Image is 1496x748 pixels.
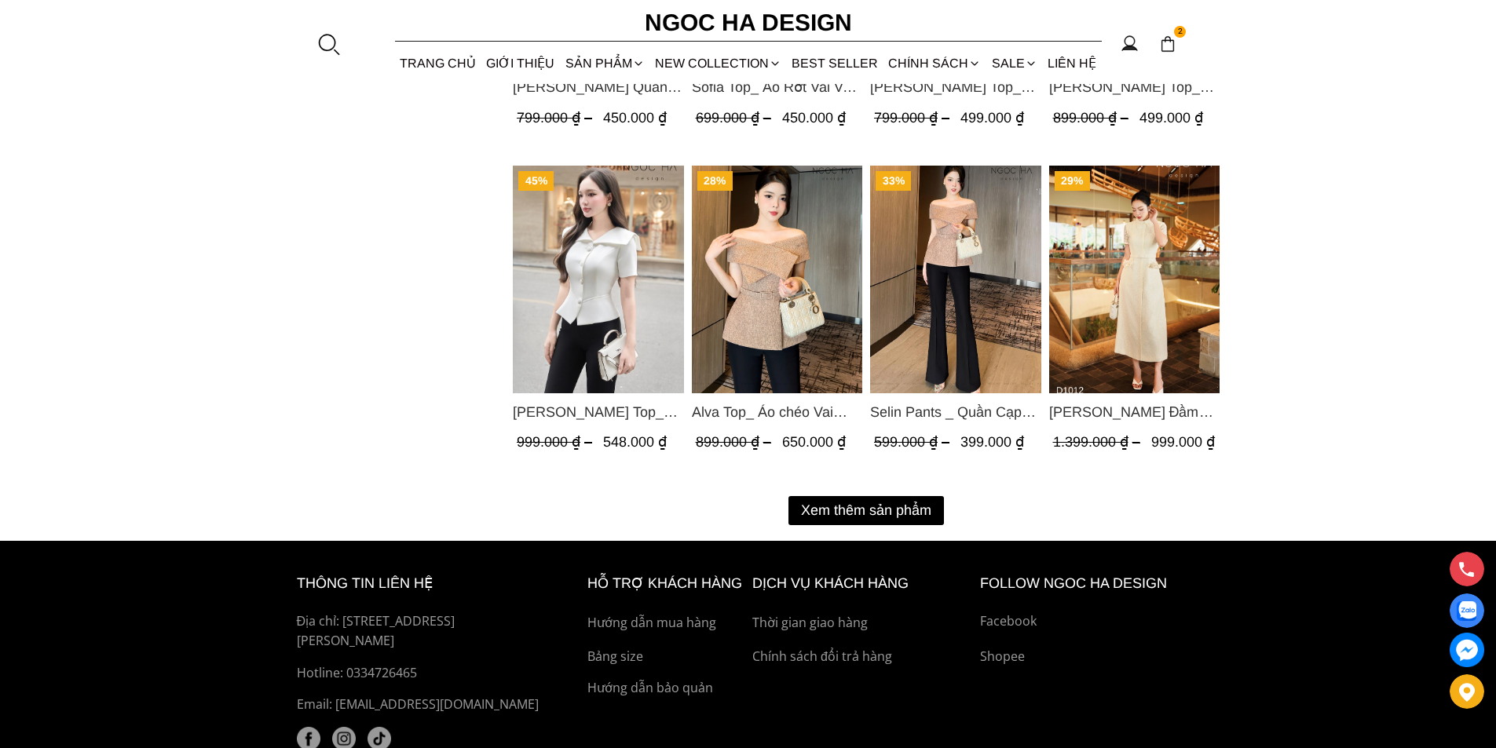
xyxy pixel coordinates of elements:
[297,663,551,684] a: Hotline: 0334726465
[691,76,862,98] span: Sofia Top_ Áo Rớt Vai Vạt Rủ Màu Đỏ A428
[1048,401,1220,423] span: [PERSON_NAME] Đầm Ren Đính Hoa Túi Màu Kem D1012
[1174,26,1187,38] span: 2
[980,572,1200,595] h6: Follow ngoc ha Design
[513,166,684,393] img: Fiona Top_ Áo Vest Cách Điệu Cổ Ngang Vạt Chéo Tay Cộc Màu Trắng A936
[691,401,862,423] a: Link to Alva Top_ Áo chéo Vai Kèm Đai Màu Be A822
[1048,401,1220,423] a: Link to Catherine Dress_ Đầm Ren Đính Hoa Túi Màu Kem D1012
[781,110,845,126] span: 450.000 ₫
[513,166,684,393] a: Product image - Fiona Top_ Áo Vest Cách Điệu Cổ Ngang Vạt Chéo Tay Cộc Màu Trắng A936
[603,110,667,126] span: 450.000 ₫
[603,434,667,450] span: 548.000 ₫
[1052,434,1143,450] span: 1.399.000 ₫
[1159,35,1176,53] img: img-CART-ICON-ksit0nf1
[986,42,1042,84] a: SALE
[395,42,481,84] a: TRANG CHỦ
[870,166,1041,393] img: Selin Pants _ Quần Cạp Cao Xếp Ly Giữa 2 màu Đen, Cam - Q007
[1150,434,1214,450] span: 999.000 ₫
[960,434,1024,450] span: 399.000 ₫
[870,76,1041,98] a: Link to Ellie Top_ Áo Cổ Tròn Tùng May Gân Nổi Màu Kem A922
[517,110,596,126] span: 799.000 ₫
[297,611,551,651] p: Địa chỉ: [STREET_ADDRESS][PERSON_NAME]
[960,110,1024,126] span: 499.000 ₫
[1048,166,1220,393] a: Product image - Catherine Dress_ Đầm Ren Đính Hoa Túi Màu Kem D1012
[870,76,1041,98] span: [PERSON_NAME] Top_ Áo Cổ Tròn Tùng May Gân Nổi Màu Kem A922
[517,434,596,450] span: 999.000 ₫
[513,76,684,98] a: Link to Jenny Pants_ Quần Loe Dài Có Cạp Màu Đen Q061
[870,401,1041,423] a: Link to Selin Pants _ Quần Cạp Cao Xếp Ly Giữa 2 màu Đen, Cam - Q007
[297,695,551,715] p: Email: [EMAIL_ADDRESS][DOMAIN_NAME]
[752,613,972,633] a: Thời gian giao hàng
[513,401,684,423] a: Link to Fiona Top_ Áo Vest Cách Điệu Cổ Ngang Vạt Chéo Tay Cộc Màu Trắng A936
[870,401,1041,423] span: Selin Pants _ Quần Cạp Cao Xếp Ly Giữa 2 màu Đen, Cam - Q007
[691,76,862,98] a: Link to Sofia Top_ Áo Rớt Vai Vạt Rủ Màu Đỏ A428
[1052,110,1132,126] span: 899.000 ₫
[787,42,883,84] a: BEST SELLER
[752,572,972,595] h6: Dịch vụ khách hàng
[695,434,774,450] span: 899.000 ₫
[1048,76,1220,98] span: [PERSON_NAME] Top_ Áo Vạt Chéo Đính 3 Cúc Tay Cộc Màu Trắng A934
[781,434,845,450] span: 650.000 ₫
[587,678,744,699] a: Hướng dẫn bảo quản
[297,572,551,595] h6: thông tin liên hệ
[752,647,972,667] a: Chính sách đổi trả hàng
[481,42,560,84] a: GIỚI THIỆU
[695,110,774,126] span: 699.000 ₫
[587,647,744,667] a: Bảng size
[1450,593,1484,628] a: Display image
[587,613,744,633] a: Hướng dẫn mua hàng
[980,647,1200,667] a: Shopee
[874,434,953,450] span: 599.000 ₫
[691,166,862,393] a: Product image - Alva Top_ Áo chéo Vai Kèm Đai Màu Be A822
[788,496,944,525] button: Xem thêm sản phẩm
[1048,166,1220,393] img: Catherine Dress_ Đầm Ren Đính Hoa Túi Màu Kem D1012
[513,76,684,98] span: [PERSON_NAME] Quần Loe Dài Có Cạp Màu Đen Q061
[980,611,1200,632] a: Facebook
[691,166,862,393] img: Alva Top_ Áo chéo Vai Kèm Đai Màu Be A822
[1048,76,1220,98] a: Link to Amy Top_ Áo Vạt Chéo Đính 3 Cúc Tay Cộc Màu Trắng A934
[691,401,862,423] span: Alva Top_ Áo chéo Vai Kèm Đai Màu Be A822
[883,42,986,84] div: Chính sách
[649,42,786,84] a: NEW COLLECTION
[1450,633,1484,667] a: messenger
[631,4,866,42] a: Ngoc Ha Design
[1139,110,1202,126] span: 499.000 ₫
[874,110,953,126] span: 799.000 ₫
[560,42,649,84] div: SẢN PHẨM
[1042,42,1101,84] a: LIÊN HỆ
[587,572,744,595] h6: hỗ trợ khách hàng
[1457,601,1476,621] img: Display image
[870,166,1041,393] a: Product image - Selin Pants _ Quần Cạp Cao Xếp Ly Giữa 2 màu Đen, Cam - Q007
[513,401,684,423] span: [PERSON_NAME] Top_ Áo Vest Cách Điệu Cổ Ngang Vạt Chéo Tay Cộc Màu Trắng A936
